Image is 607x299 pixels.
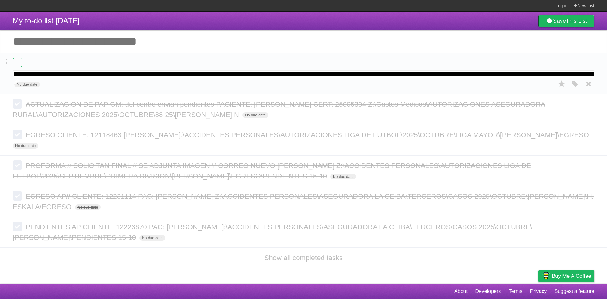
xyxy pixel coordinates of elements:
span: No due date [75,204,101,210]
label: Done [13,191,22,201]
a: SaveThis List [538,15,594,27]
label: Done [13,222,22,231]
span: PENDIENTES AP CLIENTE: 12226870 PAC: [PERSON_NAME]:\ACCIDENTES PERSONALES\ASEGURADORA LA CEIBA\TE... [13,223,532,241]
a: Show all completed tasks [264,254,343,262]
span: ACTUALIZACION DE PAP GM: del centro envian pendientes PACIENTE: [PERSON_NAME] CERT: 25005394 Z:\G... [13,100,545,119]
span: No due date [139,235,165,241]
a: Privacy [530,285,547,297]
label: Done [13,160,22,170]
label: Done [13,58,22,67]
span: No due date [330,174,356,179]
label: Star task [556,79,568,89]
span: No due date [242,112,268,118]
span: EGRESO AP// CLIENTE: 12231114 PAC: [PERSON_NAME] Z:\ACCIDENTES PERSONALES\ASEGURADORA LA CEIBA\TE... [13,192,594,211]
a: Suggest a feature [555,285,594,297]
span: PROFORMA // SOLICITAN FINAL // SE ADJUNTA IMAGEN Y CORREO NUEVO [PERSON_NAME] Z:\ACCIDENTES PERSO... [13,162,531,180]
span: No due date [13,143,38,149]
span: Buy me a coffee [552,271,591,282]
a: Developers [475,285,501,297]
span: My to-do list [DATE] [13,16,80,25]
a: Terms [509,285,523,297]
img: Buy me a coffee [542,271,550,281]
span: EGRESO CLIENTE: 12118463 [PERSON_NAME]:\ACCIDENTES PERSONALES\AUTORIZACIONES LIGA DE FUTBOL\2025\... [26,131,591,139]
b: This List [566,18,587,24]
a: About [454,285,468,297]
label: Done [13,130,22,139]
a: Buy me a coffee [538,270,594,282]
label: Done [13,99,22,109]
span: No due date [14,82,40,87]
